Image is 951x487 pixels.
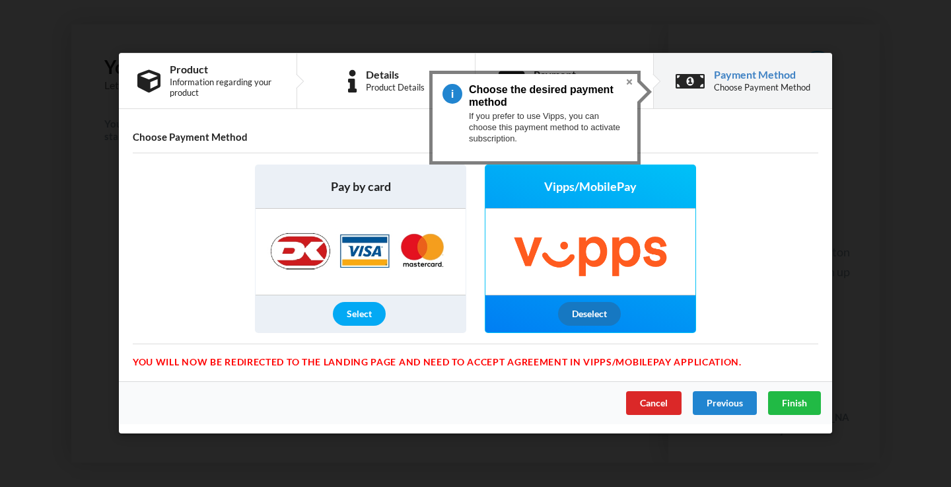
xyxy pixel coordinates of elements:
[485,209,695,295] img: Vipps/MobilePay
[782,398,807,409] span: Finish
[170,77,278,98] div: Information regarding your product
[693,392,757,416] div: Previous
[621,74,637,90] button: Close
[331,179,391,196] span: Pay by card
[257,209,464,295] img: Nets
[714,83,810,93] div: Choose Payment Method
[626,392,682,416] div: Cancel
[133,131,818,144] h4: Choose Payment Method
[333,303,386,326] div: Select
[442,84,469,104] span: 4
[133,344,818,359] div: You will now be redirected to the Landing page and need to accept agreement in Vipps/MobilePay ap...
[558,303,621,326] div: Deselect
[469,83,617,108] h3: Choose the desired payment method
[366,69,425,80] div: Details
[170,64,278,75] div: Product
[534,69,630,80] div: Payment
[469,105,627,144] div: If you prefer to use Vipps, you can choose this payment method to activate subscription.
[366,83,425,93] div: Product Details
[544,179,637,196] span: Vipps/MobilePay
[714,69,810,80] div: Payment Method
